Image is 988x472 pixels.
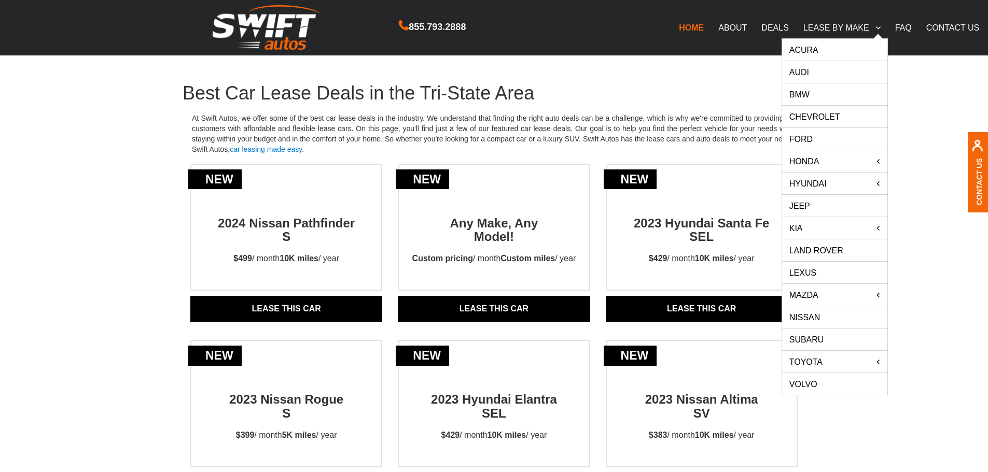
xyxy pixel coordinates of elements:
a: Acura [782,39,887,61]
a: Contact Us [975,158,983,205]
strong: 10K miles [280,254,318,263]
h2: Any Make, Any Model! [421,198,567,244]
a: new2023 Hyundai Santa Fe SEL$429/ month10K miles/ year [607,198,797,275]
a: FAQ [888,17,919,38]
div: new [188,346,242,366]
div: new [396,169,449,190]
a: Mazda [782,284,887,306]
p: / month / year [403,244,586,274]
a: Ford [782,128,887,150]
strong: 10K miles [695,431,734,439]
strong: $399 [236,431,255,439]
a: Jeep [782,195,887,217]
a: Volvo [782,373,887,395]
a: Lexus [782,262,887,283]
a: newAny Make, AnyModel!Custom pricing/ monthCustom miles/ year [399,198,589,275]
h1: Best Car Lease Deals in the Tri-State Area [183,83,805,104]
a: KIA [782,217,887,239]
strong: Custom miles [500,254,555,263]
strong: $499 [233,254,252,263]
a: new2024 Nissan Pathfinder S$499/ month10K miles/ year [191,198,381,275]
img: contact us, iconuser [971,140,983,158]
a: Subaru [782,328,887,350]
a: Audi [782,61,887,83]
strong: 10K miles [488,431,526,439]
h2: 2023 Hyundai Santa Fe SEL [629,198,775,244]
a: HOME [672,17,711,38]
strong: Custom pricing [412,254,473,263]
p: / month / year [639,420,764,451]
p: / month / year [639,244,764,274]
strong: 5K miles [282,431,316,439]
a: Lease THIS CAR [190,296,382,322]
img: Swift Autos [213,5,322,50]
a: HONDA [782,150,887,172]
a: Lease THIS CAR [606,296,798,322]
p: At Swift Autos, we offer some of the best car lease deals in the industry. We understand that fin... [183,104,805,164]
a: Lease THIS CAR [398,296,590,322]
p: / month / year [224,244,349,274]
div: new [604,169,657,190]
a: Land Rover [782,239,887,261]
a: new2023 Nissan RogueS$399/ month5K miles/ year [191,374,381,451]
strong: $429 [441,431,460,439]
a: ABOUT [711,17,754,38]
h2: 2024 Nissan Pathfinder S [213,198,359,244]
a: car leasing made easy [230,145,302,153]
p: / month / year [432,420,556,451]
a: DEALS [754,17,796,38]
div: new [604,346,657,366]
a: new2023 Hyundai Elantra SEL$429/ month10K miles/ year [399,374,589,451]
strong: $383 [649,431,667,439]
a: BMW [782,83,887,105]
a: LEASE BY MAKE [796,17,888,38]
div: new [188,169,242,190]
p: / month / year [227,420,346,451]
strong: $429 [649,254,667,263]
h2: 2023 Hyundai Elantra SEL [421,374,567,420]
a: Nissan [782,306,887,328]
h2: 2023 Nissan Altima SV [629,374,775,420]
a: new2023 Nissan AltimaSV$383/ month10K miles/ year [607,374,797,451]
a: Hyundai [782,173,887,194]
span: 855.793.2888 [409,20,466,35]
a: Toyota [782,351,887,373]
div: new [396,346,449,366]
a: Chevrolet [782,106,887,127]
a: CONTACT US [919,17,987,38]
strong: 10K miles [695,254,734,263]
a: 855.793.2888 [399,23,466,32]
h2: 2023 Nissan Rogue S [213,374,359,420]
